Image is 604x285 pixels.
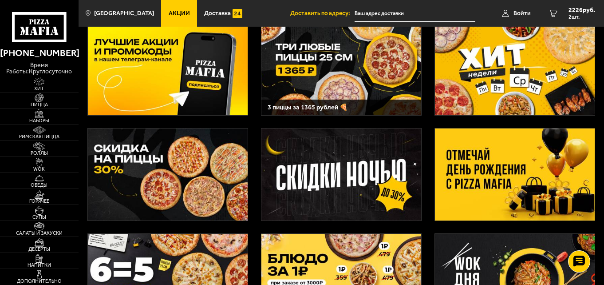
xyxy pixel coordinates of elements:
[233,9,242,18] img: 15daf4d41897b9f0e9f617042186c801.svg
[169,10,190,16] span: Акции
[268,104,415,111] h3: 3 пиццы за 1365 рублей 🍕
[568,7,595,13] span: 2226 руб.
[94,10,154,16] span: [GEOGRAPHIC_DATA]
[568,14,595,20] span: 2 шт.
[261,23,422,116] a: 3 пиццы за 1365 рублей 🍕
[513,10,531,16] span: Войти
[204,10,231,16] span: Доставка
[355,5,475,22] input: Ваш адрес доставки
[290,10,355,16] span: Доставить по адресу:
